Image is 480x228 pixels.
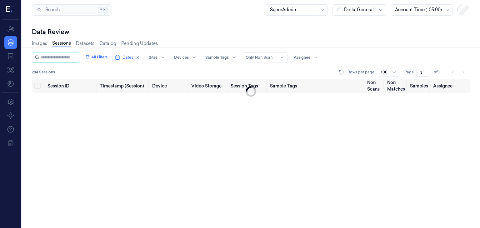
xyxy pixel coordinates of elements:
[404,69,414,75] span: Page
[189,79,228,93] th: Video Storage
[99,40,116,47] a: Catalog
[76,40,94,47] a: Datasets
[52,40,71,47] a: Sessions
[82,52,110,62] button: All Filters
[32,4,112,16] button: Search⌘K
[385,79,407,93] th: Non Matches
[32,40,47,47] a: Images
[34,83,41,89] button: Select all
[112,52,142,62] button: Dates
[97,79,150,93] th: Timestamp (Session)
[267,79,365,93] th: Sample Tags
[365,79,384,93] th: Non Scans
[407,79,431,93] th: Samples
[434,69,444,75] span: of 3
[43,7,60,13] span: Search
[150,79,189,93] th: Device
[122,55,133,60] span: Dates
[121,40,158,47] a: Pending Updates
[32,27,470,36] div: Data Review
[449,68,467,77] nav: pagination
[449,68,457,77] button: Go to previous page
[228,79,267,93] th: Session Tags
[347,69,374,75] p: Rows per page
[45,79,97,93] th: Session ID
[32,69,55,75] span: 284 Sessions
[431,79,470,93] th: Assignee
